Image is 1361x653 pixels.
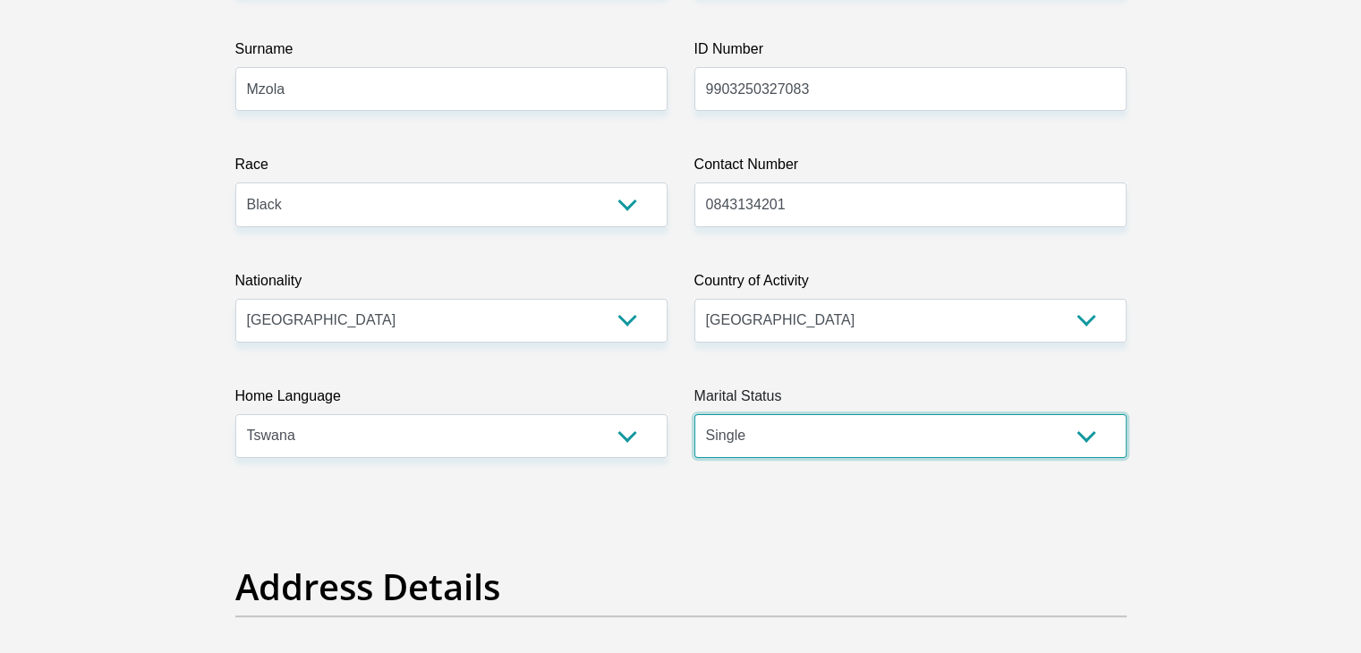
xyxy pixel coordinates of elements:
[235,270,668,299] label: Nationality
[235,154,668,182] label: Race
[235,67,668,111] input: Surname
[694,154,1127,182] label: Contact Number
[694,38,1127,67] label: ID Number
[235,38,668,67] label: Surname
[694,386,1127,414] label: Marital Status
[694,182,1127,226] input: Contact Number
[235,565,1127,608] h2: Address Details
[694,67,1127,111] input: ID Number
[235,386,668,414] label: Home Language
[694,270,1127,299] label: Country of Activity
